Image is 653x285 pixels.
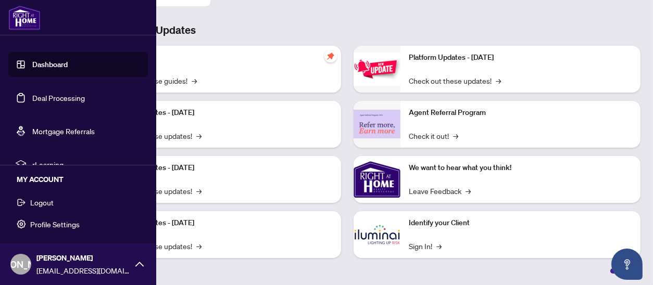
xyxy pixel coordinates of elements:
span: pushpin [324,50,337,62]
span: → [496,75,501,86]
a: Dashboard [32,60,68,69]
p: Platform Updates - [DATE] [109,162,333,174]
a: Check out these updates!→ [409,75,501,86]
span: → [453,130,458,141]
span: rLearning [32,159,141,170]
a: Check it out!→ [409,130,458,141]
button: Logout [8,193,148,211]
span: → [196,130,202,141]
button: Profile Settings [8,215,148,233]
span: → [196,240,202,252]
p: Platform Updates - [DATE] [109,217,333,229]
button: Open asap [611,249,643,280]
p: Identify your Client [409,217,632,229]
span: Profile Settings [30,216,80,232]
h3: Brokerage & Industry Updates [54,23,641,37]
p: Self-Help [109,52,333,63]
p: Platform Updates - [DATE] [409,52,632,63]
span: → [192,75,197,86]
a: Deal Processing [32,93,85,102]
img: logo [8,5,41,30]
span: → [436,240,442,252]
h5: MY ACCOUNT [17,174,148,185]
span: [EMAIL_ADDRESS][DOMAIN_NAME] [36,265,130,276]
a: Mortgage Referrals [32,126,95,136]
p: We want to hear what you think! [409,162,632,174]
img: Platform Updates - June 23, 2025 [354,53,400,85]
p: Agent Referral Program [409,107,632,119]
span: [PERSON_NAME] [36,252,130,264]
p: Platform Updates - [DATE] [109,107,333,119]
img: Identify your Client [354,211,400,258]
span: → [466,185,471,197]
img: We want to hear what you think! [354,156,400,203]
img: Agent Referral Program [354,110,400,138]
a: Leave Feedback→ [409,185,471,197]
span: → [196,185,202,197]
a: Sign In!→ [409,240,442,252]
span: Logout [30,194,54,211]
